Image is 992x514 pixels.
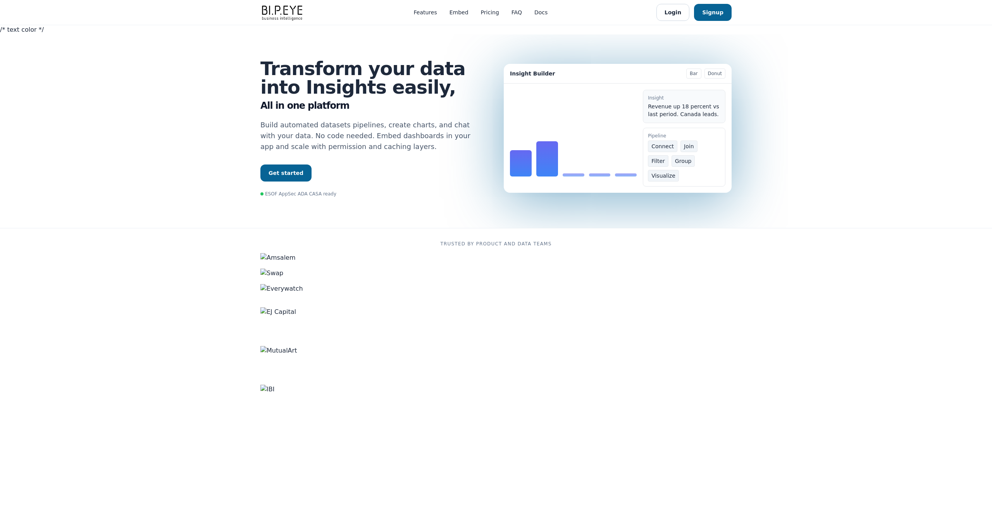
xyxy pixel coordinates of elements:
span: All in one platform [260,99,488,112]
img: Amsalem [260,253,732,269]
span: Filter [648,155,668,167]
a: Embed [449,9,468,16]
button: Bar [686,69,701,79]
img: Swap [260,269,732,284]
div: Pipeline [648,133,720,139]
p: Build automated datasets pipelines, create charts, and chat with your data. No code needed. Embed... [260,120,484,152]
a: Get started [260,164,312,182]
a: Signup [694,4,732,21]
div: Insight [648,95,720,101]
div: Insight Builder [510,70,555,77]
span: Join [680,140,697,152]
a: Login [656,4,689,21]
div: Revenue up 18 percent vs last period. Canada leads. [648,103,720,118]
a: FAQ [511,9,522,16]
span: Visualize [648,170,679,182]
img: MutualArt [260,346,732,385]
a: Docs [534,9,548,16]
div: ESOF AppSec ADA CASA ready [260,191,336,197]
div: Bar chart [510,90,637,176]
a: Pricing [481,9,499,16]
h1: Transform your data into Insights easily, [260,59,488,112]
button: Donut [704,69,726,79]
img: EJ Capital [260,307,732,346]
img: IBI [260,385,732,416]
p: Trusted by product and data teams [260,241,732,247]
img: Everywatch [260,284,732,307]
a: Features [414,9,437,16]
img: bipeye-logo [260,3,305,21]
span: Group [672,155,695,167]
span: Connect [648,140,677,152]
